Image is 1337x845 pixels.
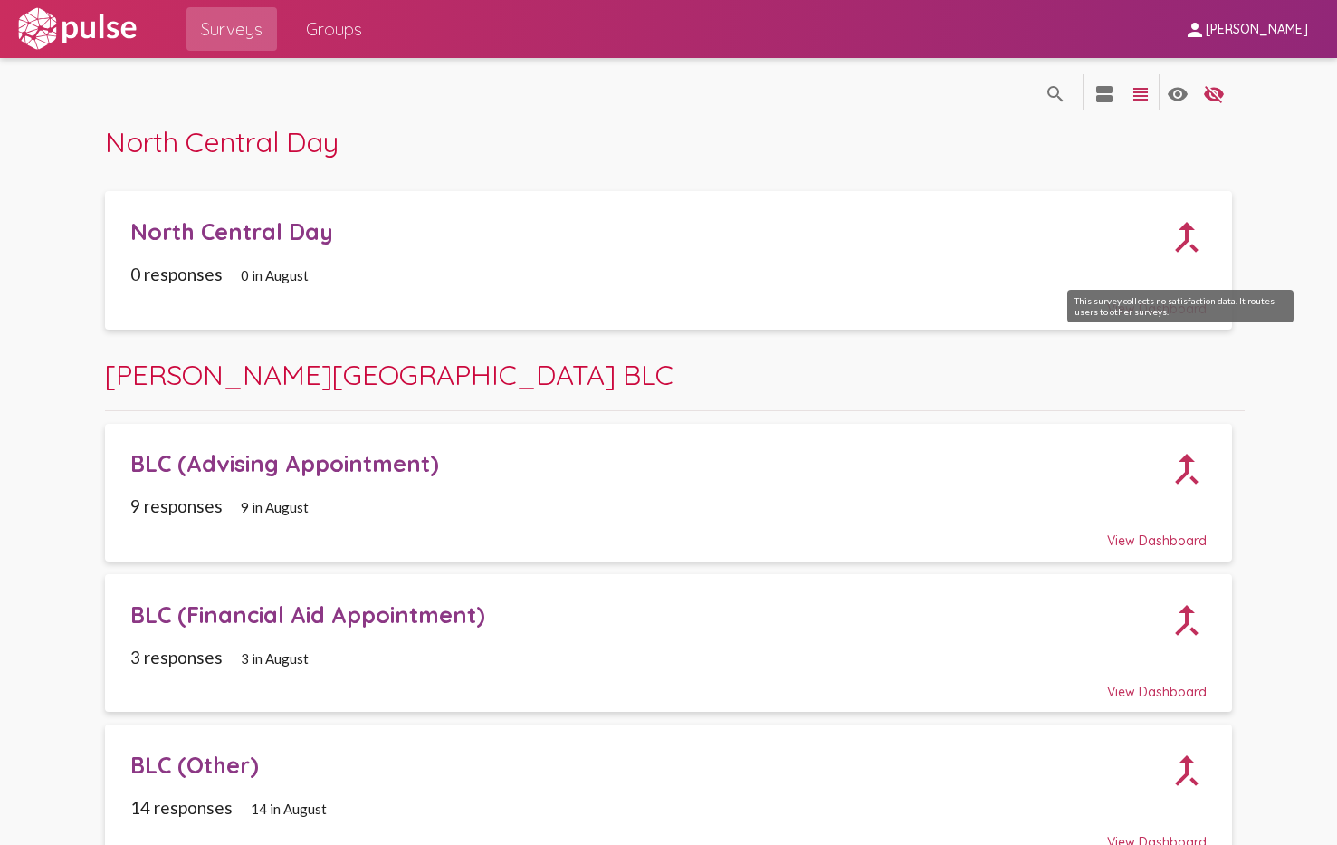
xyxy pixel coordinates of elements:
mat-icon: call_merge [1147,731,1227,811]
span: [PERSON_NAME] [1206,22,1308,38]
button: language [1037,74,1074,110]
span: 3 responses [130,647,223,667]
a: BLC (Financial Aid Appointment)3 responses3 in AugustView Dashboard [105,574,1232,713]
div: BLC (Financial Aid Appointment) [130,600,1167,629]
mat-icon: language [1093,83,1115,105]
mat-icon: call_merge [1147,197,1227,277]
button: language [1196,74,1232,110]
span: [PERSON_NAME][GEOGRAPHIC_DATA] BLC [105,357,673,392]
mat-icon: call_merge [1147,429,1227,509]
mat-icon: person [1184,19,1206,41]
span: 9 in August [241,499,309,515]
mat-icon: call_merge [1147,581,1227,660]
a: North Central Day0 responses0 in AugustView Dashboard [105,191,1232,330]
button: language [1122,74,1159,110]
span: 14 in August [251,801,327,817]
div: View Dashboard [130,284,1207,317]
mat-icon: language [1203,83,1225,105]
span: 14 responses [130,797,233,818]
button: language [1086,74,1122,110]
img: white-logo.svg [14,6,139,52]
mat-icon: language [1045,83,1066,105]
span: Surveys [201,13,263,45]
span: North Central Day [105,124,339,159]
a: Surveys [186,7,277,51]
a: Groups [291,7,377,51]
div: BLC (Advising Appointment) [130,449,1167,477]
div: View Dashboard [130,516,1207,549]
span: 0 responses [130,264,223,284]
button: [PERSON_NAME] [1170,12,1323,45]
mat-icon: language [1130,83,1151,105]
div: BLC (Other) [130,751,1167,779]
span: 0 in August [241,267,309,283]
div: North Central Day [130,217,1167,245]
span: 3 in August [241,650,309,667]
span: 9 responses [130,495,223,516]
mat-icon: language [1167,83,1189,105]
span: Groups [306,13,362,45]
button: language [1160,74,1196,110]
a: BLC (Advising Appointment)9 responses9 in AugustView Dashboard [105,424,1232,562]
div: View Dashboard [130,667,1207,700]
